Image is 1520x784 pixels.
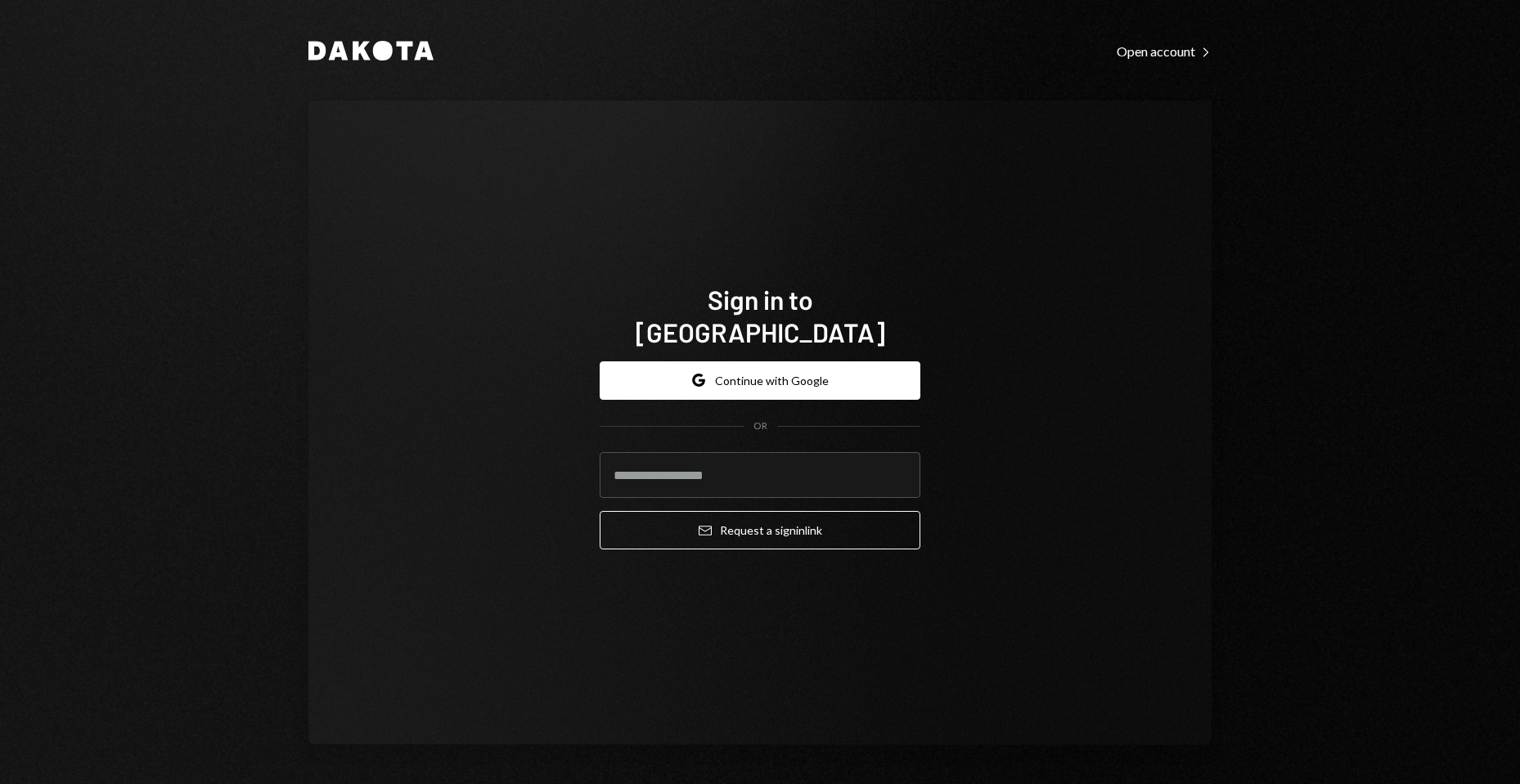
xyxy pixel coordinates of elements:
[753,419,767,433] div: OR
[600,361,920,400] button: Continue with Google
[1117,43,1212,60] div: Open account
[600,283,920,348] h1: Sign in to [GEOGRAPHIC_DATA]
[1117,42,1212,60] a: Open account
[600,511,920,549] button: Request a signinlink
